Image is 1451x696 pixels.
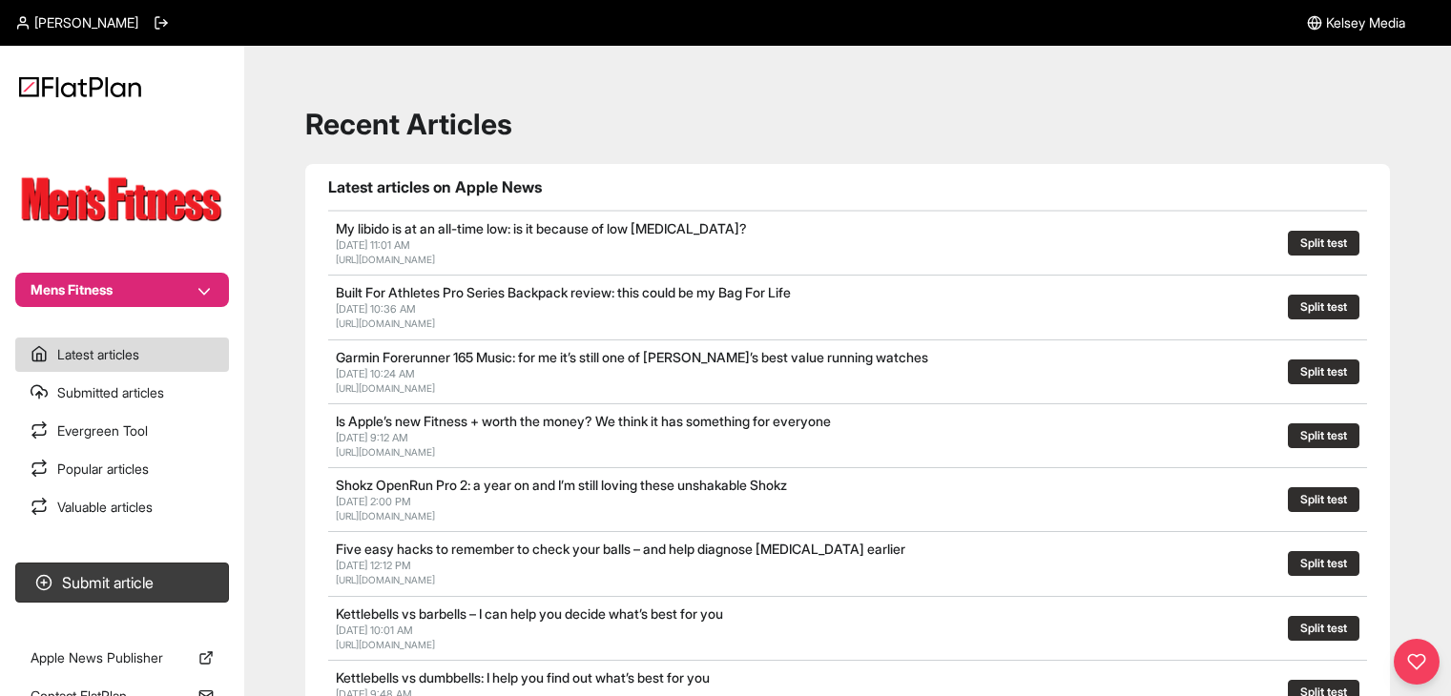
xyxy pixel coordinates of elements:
a: [PERSON_NAME] [15,13,138,32]
span: [DATE] 11:01 AM [336,238,410,252]
a: Popular articles [15,452,229,486]
span: [DATE] 12:12 PM [336,559,411,572]
span: [DATE] 10:01 AM [336,624,413,637]
button: Submit article [15,563,229,603]
a: [URL][DOMAIN_NAME] [336,317,435,329]
a: Garmin Forerunner 165 Music: for me it’s still one of [PERSON_NAME]’s best value running watches [336,349,928,365]
button: Split test [1288,231,1359,256]
h1: Latest articles on Apple News [328,175,1367,198]
a: Shokz OpenRun Pro 2: a year on and I’m still loving these unshakable Shokz [336,477,787,493]
span: [DATE] 10:24 AM [336,367,415,380]
a: Evergreen Tool [15,414,229,448]
button: Split test [1288,551,1359,576]
span: [DATE] 2:00 PM [336,495,411,508]
a: Kettlebells vs barbells – I can help you decide what’s best for you [336,605,723,622]
button: Split test [1288,295,1359,319]
a: Apple News Publisher [15,641,229,675]
button: Split test [1288,423,1359,448]
span: [DATE] 9:12 AM [336,431,408,444]
a: Built For Athletes Pro Series Backpack review: this could be my Bag For Life [336,284,791,300]
a: My libido is at an all-time low: is it because of low [MEDICAL_DATA]? [336,220,747,236]
img: Logo [19,76,141,97]
span: Kelsey Media [1326,13,1405,32]
h1: Recent Articles [305,107,1390,141]
span: [DATE] 10:36 AM [336,302,416,316]
a: [URL][DOMAIN_NAME] [336,446,435,458]
button: Split test [1288,487,1359,512]
a: [URL][DOMAIN_NAME] [336,574,435,585]
a: [URL][DOMAIN_NAME] [336,639,435,650]
a: [URL][DOMAIN_NAME] [336,510,435,522]
a: Is Apple’s new Fitness + worth the money? We think it has something for everyone [336,413,831,429]
img: Publication Logo [15,168,229,235]
button: Split test [1288,616,1359,641]
a: Latest articles [15,338,229,372]
a: [URL][DOMAIN_NAME] [336,382,435,394]
span: [PERSON_NAME] [34,13,138,32]
a: Five easy hacks to remember to check your balls – and help diagnose [MEDICAL_DATA] earlier [336,541,905,557]
button: Mens Fitness [15,273,229,307]
a: Submitted articles [15,376,229,410]
a: Kettlebells vs dumbbells: I help you find out what’s best for you [336,669,710,686]
a: [URL][DOMAIN_NAME] [336,254,435,265]
button: Split test [1288,359,1359,384]
a: Valuable articles [15,490,229,524]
